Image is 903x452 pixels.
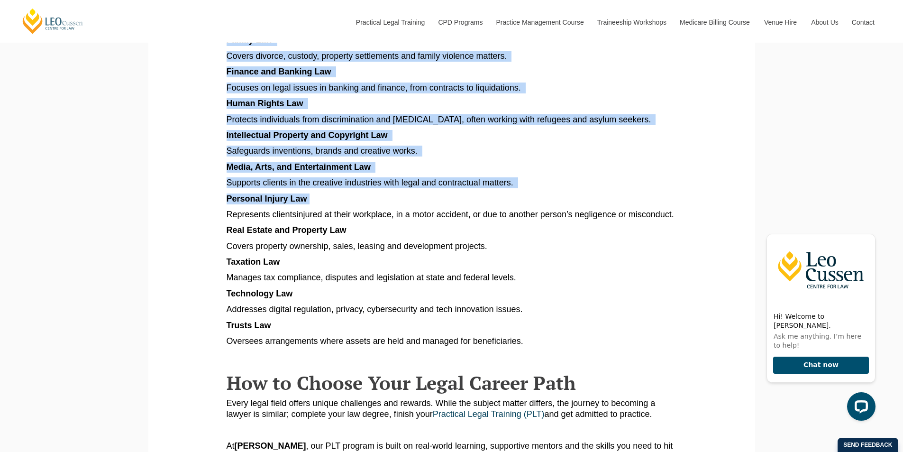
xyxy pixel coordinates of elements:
span: and get admitted to practice. [544,409,652,419]
a: Medicare Billing Course [673,2,757,43]
span: Human Rights Law [227,99,303,108]
a: [PERSON_NAME] Centre for Law [21,8,84,35]
a: Venue Hire [757,2,804,43]
a: Practice Management Course [489,2,590,43]
span: Every legal field offers unique challenges and rewards. While the subject matter differs, the jou... [227,398,656,419]
span: [PERSON_NAME] [235,441,306,451]
span: Protects individuals from discrimination and [MEDICAL_DATA], often working with refugees and asyl... [227,115,651,124]
a: Traineeship Workshops [590,2,673,43]
span: Intellectual Property and Copyright Law [227,130,388,140]
a: Practical Legal Training [349,2,431,43]
span: Covers property ownership, sales, leasing and development projects. [227,241,487,251]
span: injured at their workplace, in a motor accident, or due to another person’s negligence or miscond... [297,210,674,219]
span: Represents clients [227,210,297,219]
span: Media, Arts, and Entertainment Law [227,162,371,172]
a: CPD Programs [431,2,489,43]
span: At [227,441,235,451]
span: Real Estate and Property Law [227,225,347,235]
span: Manages tax compliance, disputes and legislation at state and federal levels. [227,273,516,282]
span: Taxation Law [227,257,280,267]
span: How to Choose Your Legal Career Path [227,370,576,395]
a: Contact [845,2,882,43]
span: Oversees arrangements where assets are held and managed for beneficiaries. [227,336,523,346]
span: Finance and Banking Law [227,67,331,76]
a: About Us [804,2,845,43]
a: Practical Legal Training (PLT) [433,409,545,419]
span: Family Law [227,36,273,45]
iframe: LiveChat chat widget [759,226,879,428]
span: Addresses digital regulation, privacy, cybersecurity and tech innovation issues. [227,304,523,314]
span: Personal Injury Law [227,194,307,203]
span: Safeguards inventions, brands and creative works. [227,146,418,156]
span: Supports clients in the creative industries with legal and contractual matters. [227,178,513,187]
span: Focuses on legal issues in banking and finance, from contracts to liquidations. [227,83,521,92]
strong: Technology Law [227,289,293,298]
span: Covers divorce, custody, property settlements and family violence matters. [227,51,507,61]
span: Trusts Law [227,321,271,330]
